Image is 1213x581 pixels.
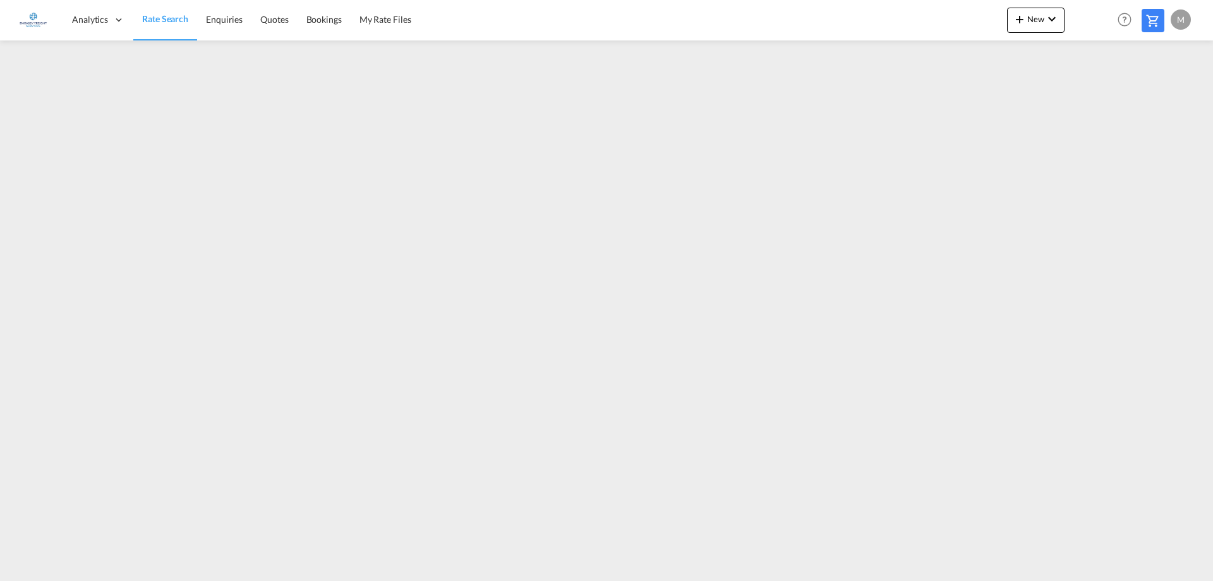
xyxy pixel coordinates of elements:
span: My Rate Files [359,14,411,25]
span: Bookings [306,14,342,25]
div: M [1171,9,1191,30]
md-icon: icon-chevron-down [1044,11,1059,27]
span: Help [1114,9,1135,30]
span: Rate Search [142,13,188,24]
span: Enquiries [206,14,243,25]
img: 6a2c35f0b7c411ef99d84d375d6e7407.jpg [19,6,47,34]
span: New [1012,14,1059,24]
span: Analytics [72,13,108,26]
button: icon-plus 400-fgNewicon-chevron-down [1007,8,1065,33]
md-icon: icon-plus 400-fg [1012,11,1027,27]
span: Quotes [260,14,288,25]
div: Help [1114,9,1142,32]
